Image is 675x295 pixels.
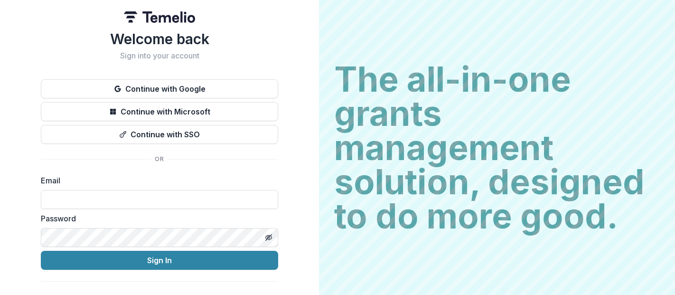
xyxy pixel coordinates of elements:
[41,79,278,98] button: Continue with Google
[41,175,272,186] label: Email
[41,51,278,60] h2: Sign into your account
[41,251,278,270] button: Sign In
[124,11,195,23] img: Temelio
[41,213,272,224] label: Password
[41,30,278,48] h1: Welcome back
[41,102,278,121] button: Continue with Microsoft
[261,230,276,245] button: Toggle password visibility
[41,125,278,144] button: Continue with SSO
